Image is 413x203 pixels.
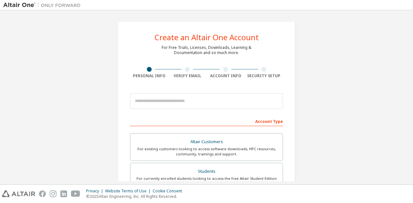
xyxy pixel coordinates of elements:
[162,45,251,55] div: For Free Trials, Licenses, Downloads, Learning & Documentation and so much more.
[3,2,84,8] img: Altair One
[130,116,283,126] div: Account Type
[134,146,279,157] div: For existing customers looking to access software downloads, HPC resources, community, trainings ...
[86,194,186,199] p: © 2025 Altair Engineering, Inc. All Rights Reserved.
[71,190,80,197] img: youtube.svg
[2,190,35,197] img: altair_logo.svg
[168,73,207,78] div: Verify Email
[134,167,279,176] div: Students
[39,190,46,197] img: facebook.svg
[50,190,56,197] img: instagram.svg
[206,73,245,78] div: Account Info
[134,137,279,146] div: Altair Customers
[60,190,67,197] img: linkedin.svg
[105,189,153,194] div: Website Terms of Use
[130,73,168,78] div: Personal Info
[245,73,283,78] div: Security Setup
[155,33,259,41] div: Create an Altair One Account
[86,189,105,194] div: Privacy
[153,189,186,194] div: Cookie Consent
[134,176,279,186] div: For currently enrolled students looking to access the free Altair Student Edition bundle and all ...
